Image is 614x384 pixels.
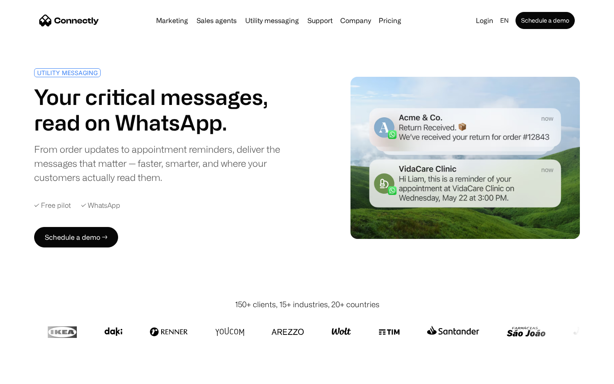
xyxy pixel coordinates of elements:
a: Schedule a demo [516,12,575,29]
a: Sales agents [193,17,240,24]
a: Schedule a demo → [34,227,118,247]
div: ✓ WhatsApp [81,201,120,209]
div: en [500,15,509,26]
a: Marketing [153,17,191,24]
a: Login [472,15,497,26]
ul: Language list [17,369,51,381]
a: Utility messaging [242,17,302,24]
a: Pricing [375,17,405,24]
a: Support [304,17,336,24]
h1: Your critical messages, read on WhatsApp. [34,84,304,135]
div: ✓ Free pilot [34,201,71,209]
div: Company [340,15,371,26]
div: 150+ clients, 15+ industries, 20+ countries [235,299,379,310]
div: UTILITY MESSAGING [37,70,98,76]
aside: Language selected: English [9,368,51,381]
div: From order updates to appointment reminders, deliver the messages that matter — faster, smarter, ... [34,142,304,184]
